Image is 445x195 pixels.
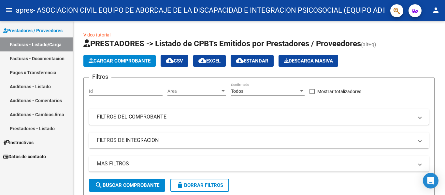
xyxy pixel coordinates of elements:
span: (alt+q) [361,41,376,48]
div: Open Intercom Messenger [423,173,438,188]
mat-expansion-panel-header: MAS FILTROS [89,156,429,172]
span: apres [16,3,33,18]
span: Mostrar totalizadores [317,88,361,95]
mat-icon: menu [5,6,13,14]
span: EXCEL [198,58,221,64]
button: Descarga Masiva [279,55,338,67]
mat-panel-title: MAS FILTROS [97,160,413,167]
span: Descarga Masiva [284,58,333,64]
span: Cargar Comprobante [89,58,151,64]
button: Borrar Filtros [170,179,229,192]
button: EXCEL [193,55,226,67]
span: Prestadores / Proveedores [3,27,63,34]
mat-panel-title: FILTROS DE INTEGRACION [97,137,413,144]
mat-icon: cloud_download [198,57,206,64]
span: Borrar Filtros [176,182,223,188]
mat-expansion-panel-header: FILTROS DEL COMPROBANTE [89,109,429,125]
mat-expansion-panel-header: FILTROS DE INTEGRACION [89,132,429,148]
span: Area [167,89,220,94]
span: Estandar [236,58,268,64]
mat-icon: cloud_download [166,57,174,64]
span: PRESTADORES -> Listado de CPBTs Emitidos por Prestadores / Proveedores [83,39,361,48]
span: Buscar Comprobante [95,182,159,188]
button: Buscar Comprobante [89,179,165,192]
span: Todos [231,89,243,94]
mat-icon: search [95,181,103,189]
mat-icon: person [432,6,440,14]
span: Datos de contacto [3,153,46,160]
span: CSV [166,58,183,64]
button: CSV [161,55,188,67]
mat-panel-title: FILTROS DEL COMPROBANTE [97,113,413,120]
a: Video tutorial [83,32,110,37]
mat-icon: cloud_download [236,57,244,64]
span: Instructivos [3,139,34,146]
button: Estandar [231,55,274,67]
mat-icon: delete [176,181,184,189]
app-download-masive: Descarga masiva de comprobantes (adjuntos) [279,55,338,67]
span: - ASOCIACION CIVIL EQUIPO DE ABORDAJE DE LA DISCAPACIDAD E INTEGRACION PSICOSOCIAL (EQUIPO ADIP) [33,3,391,18]
h3: Filtros [89,72,111,81]
button: Cargar Comprobante [83,55,156,67]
